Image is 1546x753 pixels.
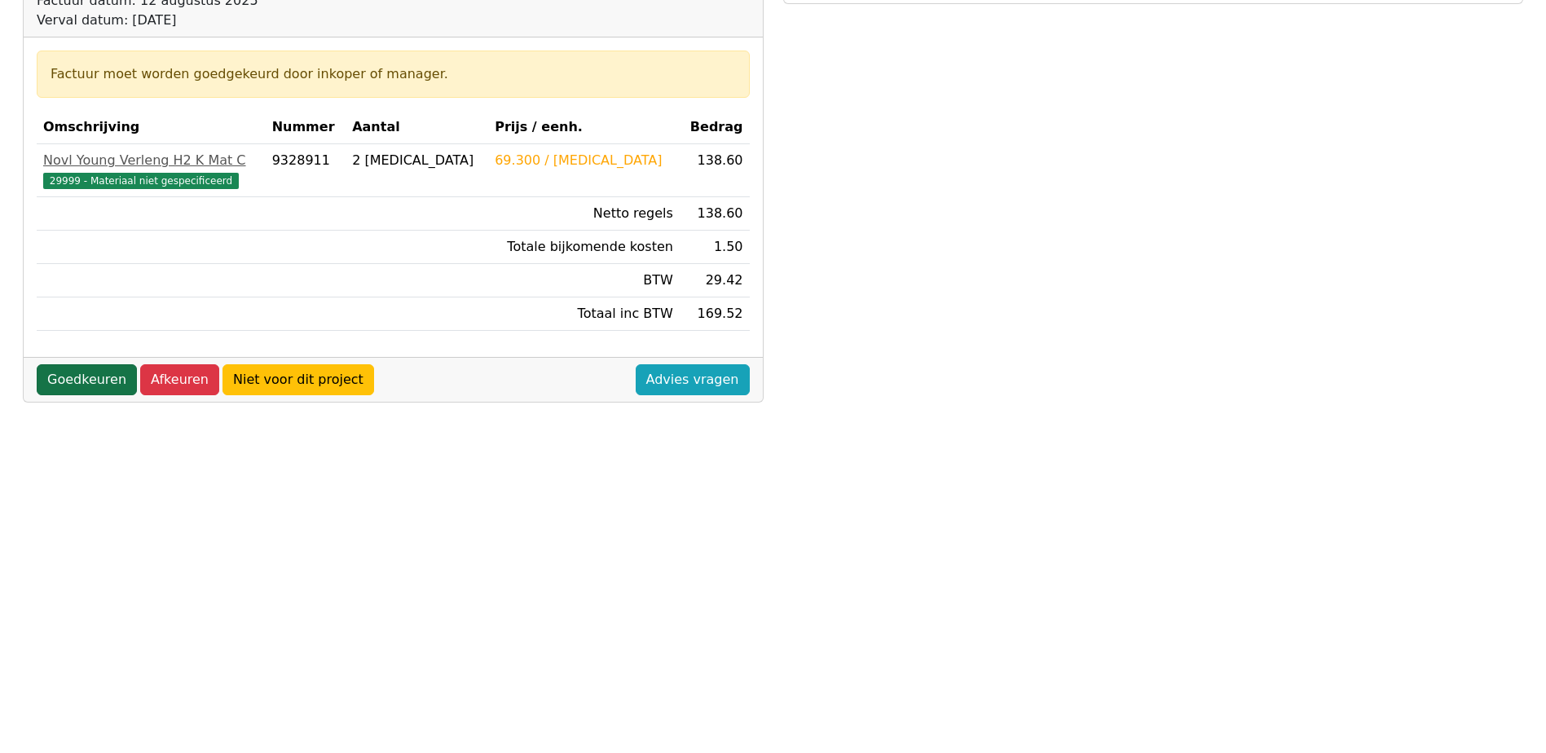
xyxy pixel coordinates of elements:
div: 2 [MEDICAL_DATA] [352,151,482,170]
td: Netto regels [488,197,680,231]
div: Verval datum: [DATE] [37,11,319,30]
div: Novl Young Verleng H2 K Mat C [43,151,259,170]
div: Factuur moet worden goedgekeurd door inkoper of manager. [51,64,736,84]
th: Prijs / eenh. [488,111,680,144]
th: Omschrijving [37,111,266,144]
td: 29.42 [680,264,750,297]
a: Goedkeuren [37,364,137,395]
a: Advies vragen [636,364,750,395]
div: 69.300 / [MEDICAL_DATA] [495,151,673,170]
a: Niet voor dit project [222,364,374,395]
td: 9328911 [266,144,346,197]
th: Bedrag [680,111,750,144]
td: Totale bijkomende kosten [488,231,680,264]
td: 1.50 [680,231,750,264]
td: 169.52 [680,297,750,331]
td: 138.60 [680,144,750,197]
td: 138.60 [680,197,750,231]
td: BTW [488,264,680,297]
span: 29999 - Materiaal niet gespecificeerd [43,173,239,189]
td: Totaal inc BTW [488,297,680,331]
a: Afkeuren [140,364,219,395]
th: Aantal [346,111,488,144]
th: Nummer [266,111,346,144]
a: Novl Young Verleng H2 K Mat C29999 - Materiaal niet gespecificeerd [43,151,259,190]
